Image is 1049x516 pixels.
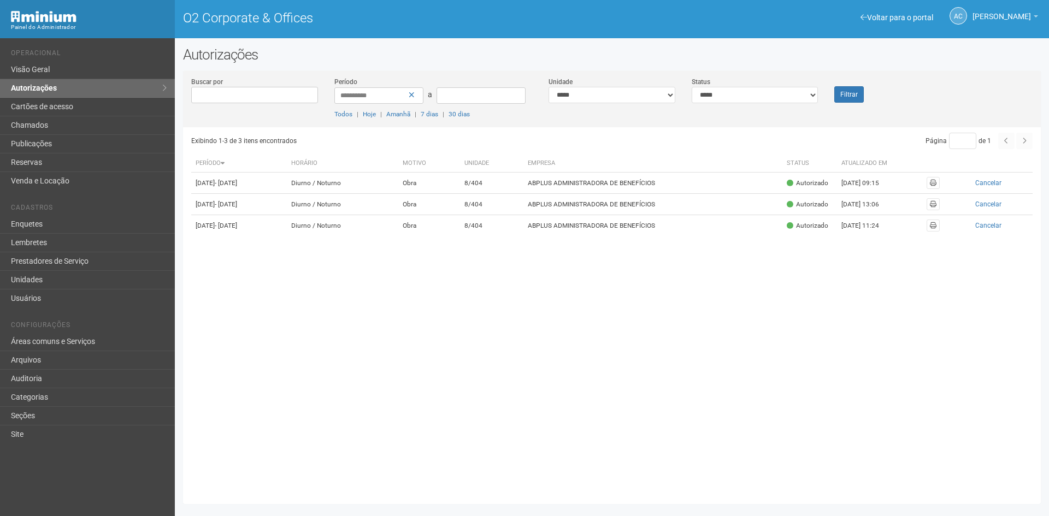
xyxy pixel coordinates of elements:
[191,215,287,236] td: [DATE]
[287,215,398,236] td: Diurno / Noturno
[183,11,604,25] h1: O2 Corporate & Offices
[787,200,828,209] div: Autorizado
[11,204,167,215] li: Cadastros
[460,173,523,194] td: 8/404
[287,194,398,215] td: Diurno / Noturno
[948,198,1028,210] button: Cancelar
[460,194,523,215] td: 8/404
[834,86,864,103] button: Filtrar
[837,194,897,215] td: [DATE] 13:06
[191,77,223,87] label: Buscar por
[215,179,237,187] span: - [DATE]
[380,110,382,118] span: |
[782,155,837,173] th: Status
[398,173,459,194] td: Obra
[926,137,991,145] span: Página de 1
[787,221,828,230] div: Autorizado
[334,77,357,87] label: Período
[11,11,76,22] img: Minium
[692,77,710,87] label: Status
[837,215,897,236] td: [DATE] 11:24
[363,110,376,118] a: Hoje
[449,110,470,118] a: 30 dias
[191,194,287,215] td: [DATE]
[191,173,287,194] td: [DATE]
[523,155,782,173] th: Empresa
[973,14,1038,22] a: [PERSON_NAME]
[837,173,897,194] td: [DATE] 09:15
[787,179,828,188] div: Autorizado
[334,110,352,118] a: Todos
[428,90,432,99] span: a
[523,215,782,236] td: ABPLUS ADMINISTRADORA DE BENEFÍCIOS
[191,133,609,149] div: Exibindo 1-3 de 3 itens encontrados
[215,200,237,208] span: - [DATE]
[443,110,444,118] span: |
[386,110,410,118] a: Amanhã
[398,194,459,215] td: Obra
[398,155,459,173] th: Motivo
[287,173,398,194] td: Diurno / Noturno
[357,110,358,118] span: |
[398,215,459,236] td: Obra
[523,194,782,215] td: ABPLUS ADMINISTRADORA DE BENEFÍCIOS
[523,173,782,194] td: ABPLUS ADMINISTRADORA DE BENEFÍCIOS
[11,321,167,333] li: Configurações
[948,177,1028,189] button: Cancelar
[460,155,523,173] th: Unidade
[948,220,1028,232] button: Cancelar
[287,155,398,173] th: Horário
[973,2,1031,21] span: Ana Carla de Carvalho Silva
[415,110,416,118] span: |
[191,155,287,173] th: Período
[549,77,573,87] label: Unidade
[460,215,523,236] td: 8/404
[421,110,438,118] a: 7 dias
[837,155,897,173] th: Atualizado em
[861,13,933,22] a: Voltar para o portal
[950,7,967,25] a: AC
[11,22,167,32] div: Painel do Administrador
[183,46,1041,63] h2: Autorizações
[11,49,167,61] li: Operacional
[215,222,237,229] span: - [DATE]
